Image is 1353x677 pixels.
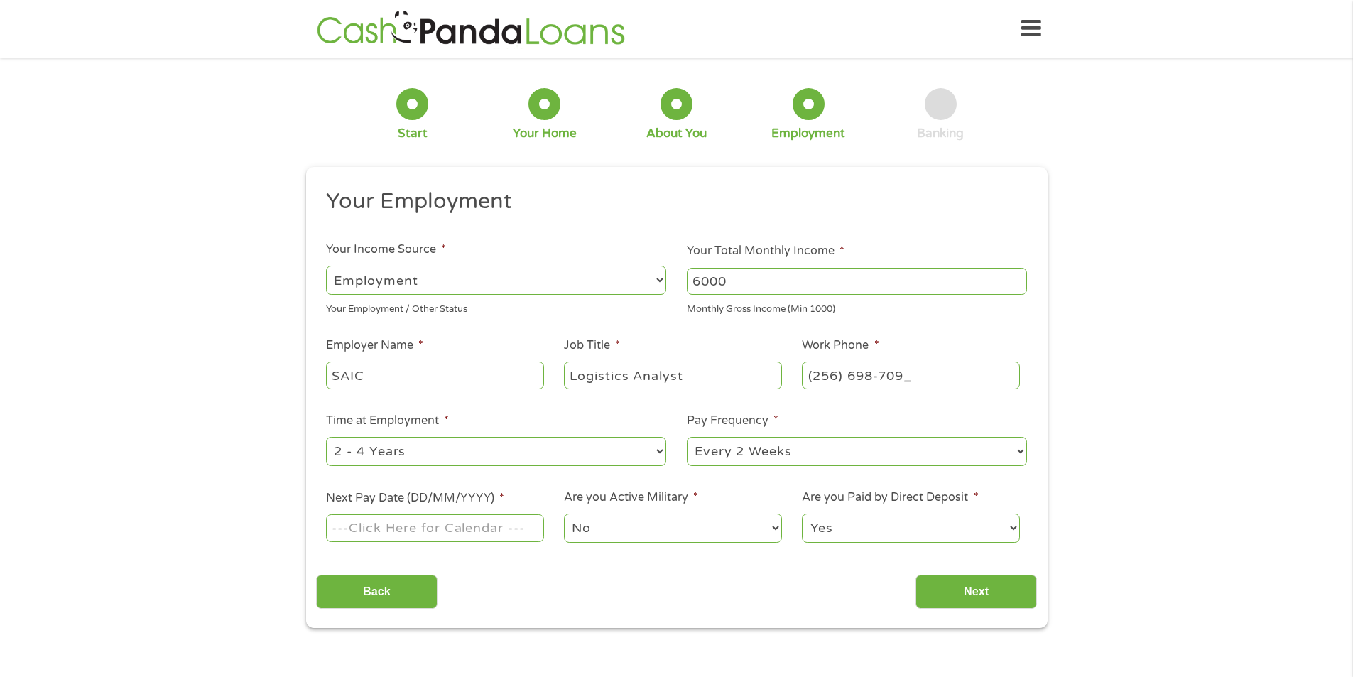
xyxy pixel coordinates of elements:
input: Cashier [564,362,781,389]
div: Employment [771,126,845,141]
div: Your Employment / Other Status [326,298,666,317]
div: Start [398,126,428,141]
div: Monthly Gross Income (Min 1000) [687,298,1027,317]
label: Work Phone [802,338,879,353]
label: Pay Frequency [687,413,778,428]
h2: Your Employment [326,188,1016,216]
input: ---Click Here for Calendar --- [326,514,543,541]
label: Time at Employment [326,413,449,428]
input: Back [316,575,438,610]
label: Job Title [564,338,620,353]
div: About You [646,126,707,141]
label: Your Total Monthly Income [687,244,844,259]
label: Are you Active Military [564,490,698,505]
input: Walmart [326,362,543,389]
div: Your Home [513,126,577,141]
input: (231) 754-4010 [802,362,1019,389]
input: Next [915,575,1037,610]
input: 1800 [687,268,1027,295]
div: Banking [917,126,964,141]
label: Are you Paid by Direct Deposit [802,490,978,505]
img: GetLoanNow Logo [313,9,629,49]
label: Your Income Source [326,242,446,257]
label: Next Pay Date (DD/MM/YYYY) [326,491,504,506]
label: Employer Name [326,338,423,353]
